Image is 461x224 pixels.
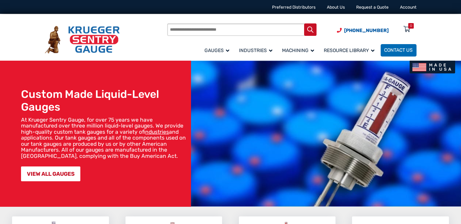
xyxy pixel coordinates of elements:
[356,5,389,10] a: Request a Quote
[191,61,461,207] img: bg_hero_bannerksentry
[21,88,188,114] h1: Custom Made Liquid-Level Gauges
[324,48,374,53] span: Resource Library
[327,5,345,10] a: About Us
[21,166,80,181] a: VIEW ALL GAUGES
[400,5,417,10] a: Account
[384,48,413,53] span: Contact Us
[279,43,320,57] a: Machining
[410,23,412,29] div: 0
[145,129,169,135] a: industries
[204,48,229,53] span: Gauges
[239,48,272,53] span: Industries
[337,27,389,34] a: Phone Number (920) 434-8860
[235,43,279,57] a: Industries
[201,43,235,57] a: Gauges
[410,61,455,73] img: Made In USA
[272,5,315,10] a: Preferred Distributors
[21,117,188,159] p: At Krueger Sentry Gauge, for over 75 years we have manufactured over three million liquid-level g...
[282,48,314,53] span: Machining
[45,26,120,53] img: Krueger Sentry Gauge
[344,28,389,33] span: [PHONE_NUMBER]
[381,44,417,57] a: Contact Us
[320,43,381,57] a: Resource Library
